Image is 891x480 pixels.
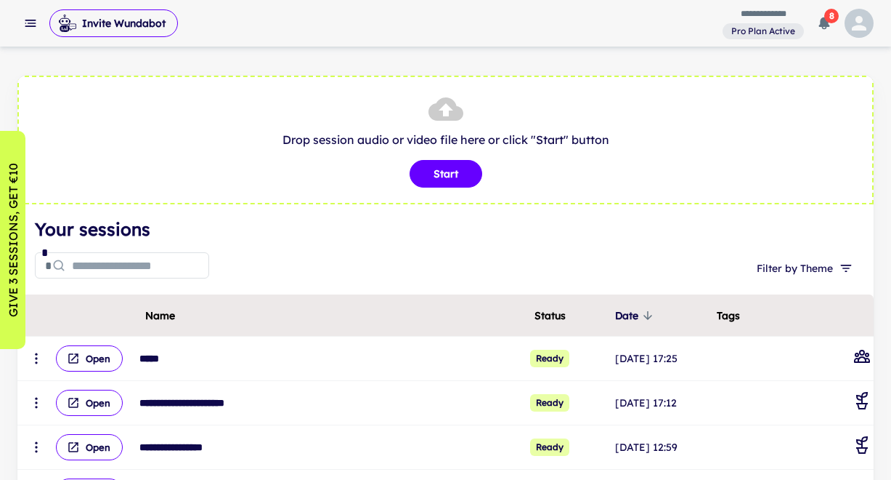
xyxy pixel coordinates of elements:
[530,394,569,412] span: Ready
[853,348,871,369] div: Group Session
[717,307,740,324] span: Tags
[530,350,569,367] span: Ready
[612,381,714,425] td: [DATE] 17:12
[751,255,856,281] button: Filter by Theme
[810,9,839,38] button: 8
[615,307,657,324] span: Date
[612,425,714,470] td: [DATE] 12:59
[49,9,178,38] span: Invite Wundabot to record a meeting
[612,337,714,381] td: [DATE] 17:25
[723,23,804,38] span: View and manage your current plan and billing details.
[824,9,839,23] span: 8
[33,131,858,148] p: Drop session audio or video file here or click "Start" button
[56,390,123,416] button: Open
[35,216,856,242] h4: Your sessions
[723,22,804,40] a: View and manage your current plan and billing details.
[56,434,123,460] button: Open
[145,307,175,324] span: Name
[853,392,871,414] div: Coaching
[725,25,801,38] span: Pro Plan Active
[530,439,569,456] span: Ready
[49,9,178,37] button: Invite Wundabot
[4,163,22,317] p: GIVE 3 SESSIONS, GET €10
[853,436,871,458] div: Coaching
[56,345,123,372] button: Open
[410,160,482,188] button: Start
[534,307,566,324] span: Status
